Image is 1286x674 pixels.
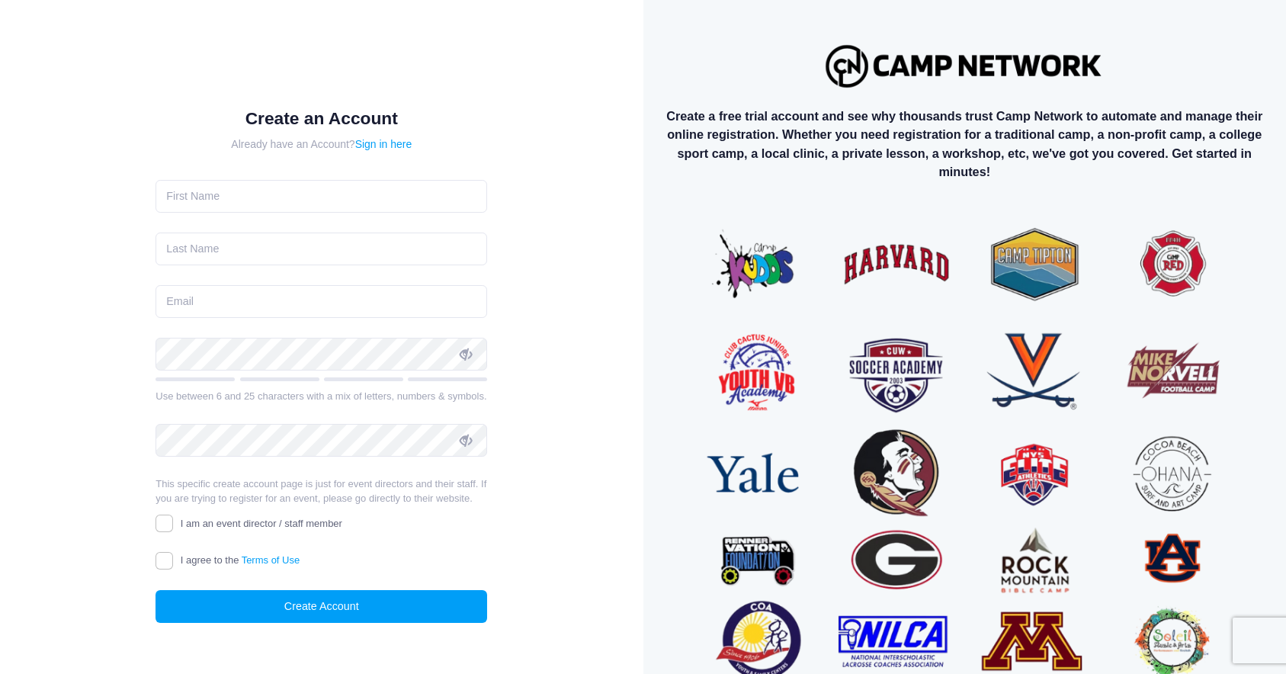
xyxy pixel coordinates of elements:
h1: Create an Account [156,108,487,129]
input: I agree to theTerms of Use [156,552,173,570]
div: Already have an Account? [156,136,487,152]
input: Email [156,285,487,318]
button: Create Account [156,590,487,623]
input: Last Name [156,233,487,265]
img: Logo [819,37,1110,95]
span: I am an event director / staff member [181,518,342,529]
input: First Name [156,180,487,213]
div: Use between 6 and 25 characters with a mix of letters, numbers & symbols. [156,389,487,404]
a: Sign in here [355,138,412,150]
p: Create a free trial account and see why thousands trust Camp Network to automate and manage their... [656,107,1274,181]
span: I agree to the [181,554,300,566]
a: Terms of Use [242,554,300,566]
input: I am an event director / staff member [156,515,173,532]
p: This specific create account page is just for event directors and their staff. If you are trying ... [156,477,487,506]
